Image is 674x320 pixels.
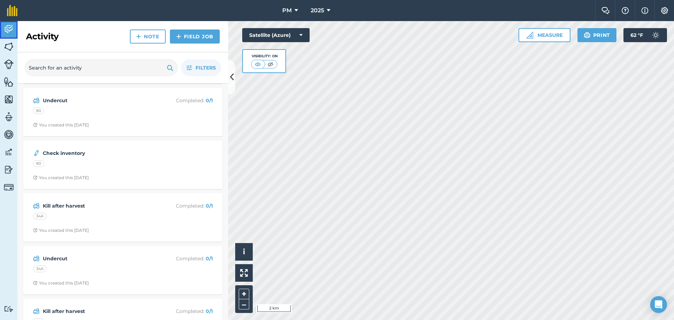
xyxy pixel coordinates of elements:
[7,5,18,16] img: fieldmargin Logo
[27,92,218,132] a: UndercutCompleted: 0/180Clock with arrow pointing clockwiseYou created this [DATE]
[4,306,14,312] img: svg+xml;base64,PD94bWwgdmVyc2lvbj0iMS4wIiBlbmNvZGluZz0idXRmLTgiPz4KPCEtLSBHZW5lcmF0b3I6IEFkb2JlIE...
[33,175,89,181] div: You created this [DATE]
[235,243,253,261] button: i
[4,59,14,69] img: svg+xml;base64,PD94bWwgdmVyc2lvbj0iMS4wIiBlbmNvZGluZz0idXRmLTgiPz4KPCEtLSBHZW5lcmF0b3I6IEFkb2JlIE...
[4,164,14,175] img: svg+xml;base64,PD94bWwgdmVyc2lvbj0iMS4wIiBlbmNvZGluZz0idXRmLTgiPz4KPCEtLSBHZW5lcmF0b3I6IEFkb2JlIE...
[33,175,38,180] img: Clock with arrow pointing clockwise
[27,145,218,185] a: Check inventory80Clock with arrow pointing clockwiseYou created this [DATE]
[43,149,154,157] strong: Check inventory
[4,41,14,52] img: svg+xml;base64,PHN2ZyB4bWxucz0iaHR0cDovL3d3dy53My5vcmcvMjAwMC9zdmciIHdpZHRoPSI1NiIgaGVpZ2h0PSI2MC...
[27,250,218,290] a: UndercutCompleted: 0/134AClock with arrow pointing clockwiseYou created this [DATE]
[584,31,590,39] img: svg+xml;base64,PHN2ZyB4bWxucz0iaHR0cDovL3d3dy53My5vcmcvMjAwMC9zdmciIHdpZHRoPSIxOSIgaGVpZ2h0PSIyNC...
[26,31,59,42] h2: Activity
[4,112,14,122] img: svg+xml;base64,PD94bWwgdmVyc2lvbj0iMS4wIiBlbmNvZGluZz0idXRmLTgiPz4KPCEtLSBHZW5lcmF0b3I6IEFkb2JlIE...
[239,299,249,309] button: –
[27,197,218,237] a: Kill after harvestCompleted: 0/134AClock with arrow pointing clockwiseYou created this [DATE]
[33,160,44,167] div: 80
[181,59,221,76] button: Filters
[282,6,292,15] span: PM
[621,7,629,14] img: A question mark icon
[577,28,617,42] button: Print
[4,182,14,192] img: svg+xml;base64,PD94bWwgdmVyc2lvbj0iMS4wIiBlbmNvZGluZz0idXRmLTgiPz4KPCEtLSBHZW5lcmF0b3I6IEFkb2JlIE...
[33,228,38,233] img: Clock with arrow pointing clockwise
[43,255,154,262] strong: Undercut
[641,6,648,15] img: svg+xml;base64,PHN2ZyB4bWxucz0iaHR0cDovL3d3dy53My5vcmcvMjAwMC9zdmciIHdpZHRoPSIxNyIgaGVpZ2h0PSIxNy...
[4,129,14,140] img: svg+xml;base64,PD94bWwgdmVyc2lvbj0iMS4wIiBlbmNvZGluZz0idXRmLTgiPz4KPCEtLSBHZW5lcmF0b3I6IEFkb2JlIE...
[206,255,213,262] strong: 0 / 1
[43,202,154,210] strong: Kill after harvest
[206,97,213,104] strong: 0 / 1
[4,77,14,87] img: svg+xml;base64,PHN2ZyB4bWxucz0iaHR0cDovL3d3dy53My5vcmcvMjAwMC9zdmciIHdpZHRoPSI1NiIgaGVpZ2h0PSI2MC...
[157,255,213,262] p: Completed :
[33,254,40,263] img: svg+xml;base64,PD94bWwgdmVyc2lvbj0iMS4wIiBlbmNvZGluZz0idXRmLTgiPz4KPCEtLSBHZW5lcmF0b3I6IEFkb2JlIE...
[33,307,40,315] img: svg+xml;base64,PD94bWwgdmVyc2lvbj0iMS4wIiBlbmNvZGluZz0idXRmLTgiPz4KPCEtLSBHZW5lcmF0b3I6IEFkb2JlIE...
[136,32,141,41] img: svg+xml;base64,PHN2ZyB4bWxucz0iaHR0cDovL3d3dy53My5vcmcvMjAwMC9zdmciIHdpZHRoPSIxNCIgaGVpZ2h0PSIyNC...
[130,30,166,44] a: Note
[33,280,89,286] div: You created this [DATE]
[33,107,44,115] div: 80
[157,202,213,210] p: Completed :
[623,28,667,42] button: 62 °F
[660,7,669,14] img: A cog icon
[526,32,533,39] img: Ruler icon
[4,24,14,34] img: svg+xml;base64,PD94bWwgdmVyc2lvbj0iMS4wIiBlbmNvZGluZz0idXRmLTgiPz4KPCEtLSBHZW5lcmF0b3I6IEFkb2JlIE...
[518,28,570,42] button: Measure
[33,281,38,285] img: Clock with arrow pointing clockwise
[33,123,38,127] img: Clock with arrow pointing clockwise
[157,307,213,315] p: Completed :
[650,296,667,313] div: Open Intercom Messenger
[43,307,154,315] strong: Kill after harvest
[167,64,173,72] img: svg+xml;base64,PHN2ZyB4bWxucz0iaHR0cDovL3d3dy53My5vcmcvMjAwMC9zdmciIHdpZHRoPSIxOSIgaGVpZ2h0PSIyNC...
[4,147,14,157] img: svg+xml;base64,PD94bWwgdmVyc2lvbj0iMS4wIiBlbmNvZGluZz0idXRmLTgiPz4KPCEtLSBHZW5lcmF0b3I6IEFkb2JlIE...
[243,247,245,256] span: i
[206,308,213,314] strong: 0 / 1
[33,213,47,220] div: 34A
[25,59,178,76] input: Search for an activity
[4,94,14,105] img: svg+xml;base64,PHN2ZyB4bWxucz0iaHR0cDovL3d3dy53My5vcmcvMjAwMC9zdmciIHdpZHRoPSI1NiIgaGVpZ2h0PSI2MC...
[176,32,181,41] img: svg+xml;base64,PHN2ZyB4bWxucz0iaHR0cDovL3d3dy53My5vcmcvMjAwMC9zdmciIHdpZHRoPSIxNCIgaGVpZ2h0PSIyNC...
[630,28,643,42] span: 62 ° F
[33,149,40,157] img: svg+xml;base64,PD94bWwgdmVyc2lvbj0iMS4wIiBlbmNvZGluZz0idXRmLTgiPz4KPCEtLSBHZW5lcmF0b3I6IEFkb2JlIE...
[196,64,216,72] span: Filters
[33,266,47,273] div: 34A
[601,7,610,14] img: Two speech bubbles overlapping with the left bubble in the forefront
[157,97,213,104] p: Completed :
[33,122,89,128] div: You created this [DATE]
[33,228,89,233] div: You created this [DATE]
[33,96,40,105] img: svg+xml;base64,PD94bWwgdmVyc2lvbj0iMS4wIiBlbmNvZGluZz0idXRmLTgiPz4KPCEtLSBHZW5lcmF0b3I6IEFkb2JlIE...
[43,97,154,104] strong: Undercut
[251,53,278,59] div: Visibility: On
[206,203,213,209] strong: 0 / 1
[33,202,40,210] img: svg+xml;base64,PD94bWwgdmVyc2lvbj0iMS4wIiBlbmNvZGluZz0idXRmLTgiPz4KPCEtLSBHZW5lcmF0b3I6IEFkb2JlIE...
[311,6,324,15] span: 2025
[240,269,248,277] img: Four arrows, one pointing top left, one top right, one bottom right and the last bottom left
[242,28,310,42] button: Satellite (Azure)
[266,61,275,68] img: svg+xml;base64,PHN2ZyB4bWxucz0iaHR0cDovL3d3dy53My5vcmcvMjAwMC9zdmciIHdpZHRoPSI1MCIgaGVpZ2h0PSI0MC...
[649,28,663,42] img: svg+xml;base64,PD94bWwgdmVyc2lvbj0iMS4wIiBlbmNvZGluZz0idXRmLTgiPz4KPCEtLSBHZW5lcmF0b3I6IEFkb2JlIE...
[239,289,249,299] button: +
[170,30,220,44] a: Field Job
[253,61,262,68] img: svg+xml;base64,PHN2ZyB4bWxucz0iaHR0cDovL3d3dy53My5vcmcvMjAwMC9zdmciIHdpZHRoPSI1MCIgaGVpZ2h0PSI0MC...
